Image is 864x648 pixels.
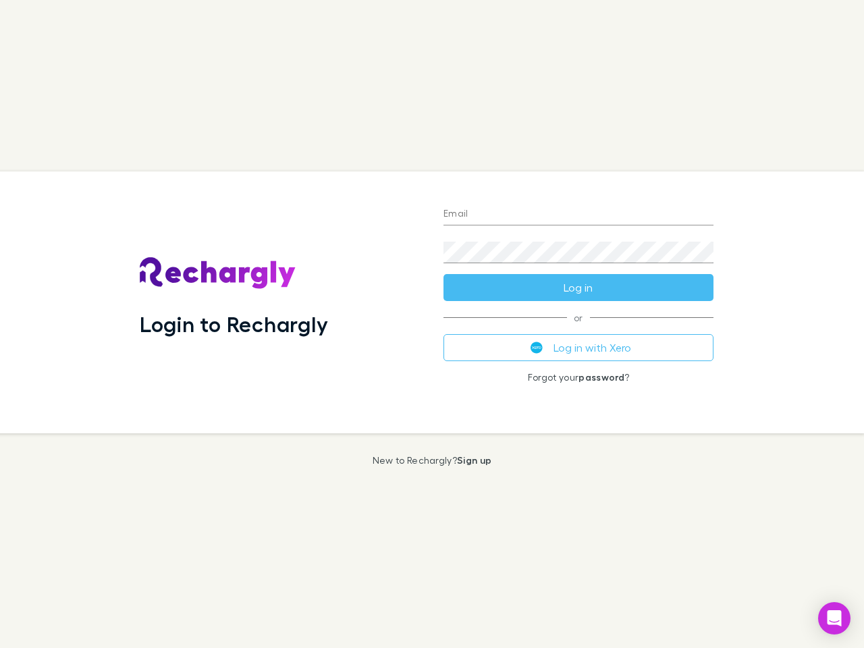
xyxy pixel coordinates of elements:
button: Log in [443,274,713,301]
p: New to Rechargly? [373,455,492,466]
img: Xero's logo [531,342,543,354]
p: Forgot your ? [443,372,713,383]
a: Sign up [457,454,491,466]
button: Log in with Xero [443,334,713,361]
span: or [443,317,713,318]
a: password [578,371,624,383]
h1: Login to Rechargly [140,311,328,337]
div: Open Intercom Messenger [818,602,850,634]
img: Rechargly's Logo [140,257,296,290]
